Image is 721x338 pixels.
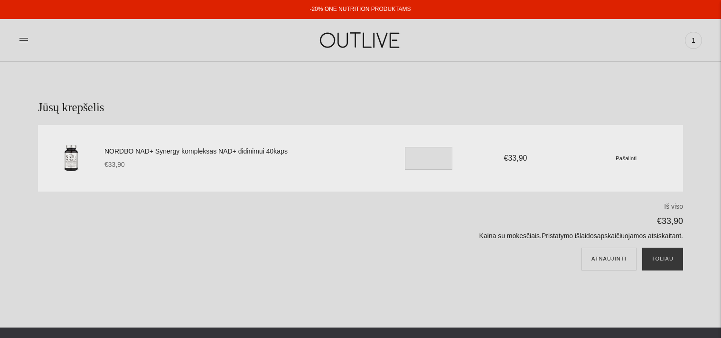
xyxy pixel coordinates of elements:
[468,152,563,164] div: €33,90
[104,146,380,157] a: NORDBO NAD+ Synergy kompleksas NAD+ didinimui 40kaps
[38,100,683,116] h1: Jūsų krepšelis
[309,6,411,12] a: -20% ONE NUTRITION PRODUKTAMS
[47,135,95,182] img: NORDBO NAD+ Synergy kompleksas NAD+ didinimui 40kaps
[581,248,637,270] button: Atnaujinti
[104,159,380,171] div: €33,90
[301,24,420,57] img: OUTLIVE
[616,155,637,161] small: Pašalinti
[264,231,683,242] p: Kaina su mokesčiais. apskaičiuojamos atsiskaitant.
[616,154,637,162] a: Pašalinti
[542,232,597,240] a: Pristatymo išlaidos
[687,34,700,47] span: 1
[264,201,683,212] p: Iš viso
[264,214,683,229] p: €33,90
[642,248,683,270] button: Toliau
[405,147,452,170] input: Translation missing: en.cart.general.item_quantity
[685,30,702,51] a: 1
